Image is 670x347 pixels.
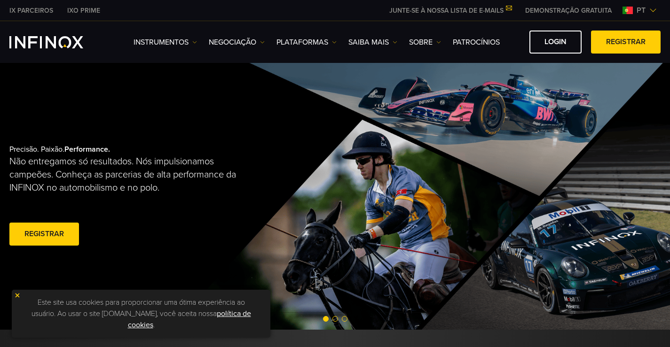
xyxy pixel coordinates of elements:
[276,37,337,48] a: PLATAFORMAS
[209,37,265,48] a: NEGOCIAÇÃO
[518,6,619,15] a: INFINOX MENU
[2,6,60,15] a: INFINOX
[9,223,79,246] a: Registrar
[9,130,302,263] div: Precisão. Paixão.
[16,294,266,333] p: Este site usa cookies para proporcionar uma ótima experiência ao usuário. Ao usar o site [DOMAIN_...
[14,292,21,299] img: yellow close icon
[453,37,500,48] a: Patrocínios
[323,316,329,322] span: Go to slide 1
[348,37,397,48] a: Saiba mais
[9,36,105,48] a: INFINOX Logo
[633,5,649,16] span: pt
[409,37,441,48] a: SOBRE
[64,145,110,154] strong: Performance.
[332,316,338,322] span: Go to slide 2
[382,7,518,15] a: JUNTE-SE À NOSSA LISTA DE E-MAILS
[591,31,661,54] a: Registrar
[60,6,107,15] a: INFINOX
[342,316,347,322] span: Go to slide 3
[134,37,197,48] a: Instrumentos
[529,31,582,54] a: Login
[9,155,244,194] p: Não entregamos só resultados. Nós impulsionamos campeões. Conheça as parcerias de alta performanc...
